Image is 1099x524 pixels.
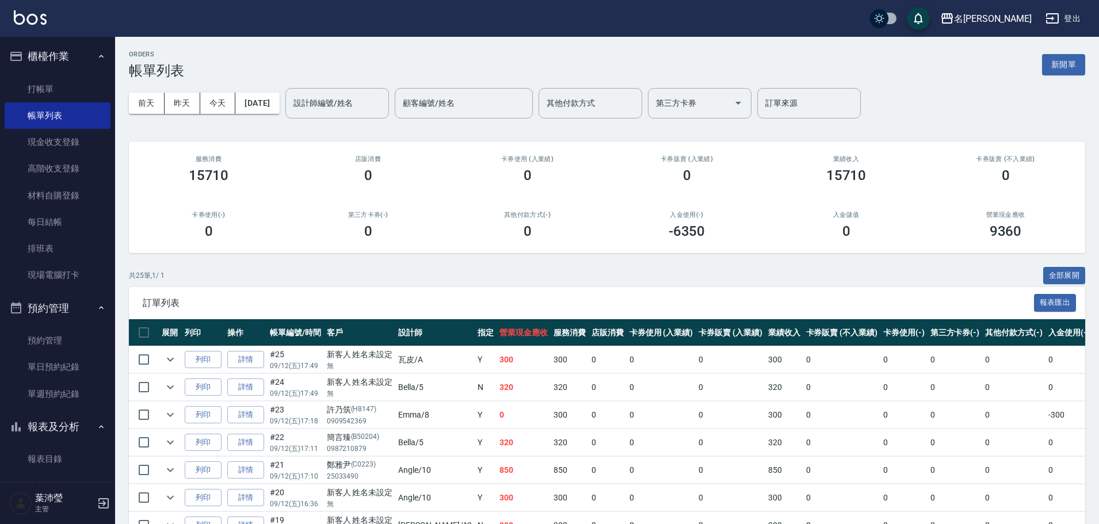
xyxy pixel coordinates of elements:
[982,429,1045,456] td: 0
[327,376,393,388] div: 新客人 姓名未設定
[35,492,94,504] h5: 葉沛瑩
[627,484,696,511] td: 0
[954,12,1032,26] div: 名[PERSON_NAME]
[129,93,165,114] button: 前天
[982,346,1045,373] td: 0
[1045,484,1093,511] td: 0
[627,374,696,401] td: 0
[129,270,165,281] p: 共 25 筆, 1 / 1
[395,401,475,429] td: Emma /8
[1034,297,1077,308] a: 報表匯出
[765,319,803,346] th: 業績收入
[5,41,110,71] button: 櫃檯作業
[327,471,393,481] p: 25033490
[267,484,324,511] td: #20
[497,401,551,429] td: 0
[327,416,393,426] p: 0909542369
[928,319,983,346] th: 第三方卡券(-)
[143,155,274,163] h3: 服務消費
[842,223,850,239] h3: 0
[928,484,983,511] td: 0
[235,93,279,114] button: [DATE]
[803,484,880,511] td: 0
[589,319,627,346] th: 店販消費
[364,167,372,183] h3: 0
[696,319,765,346] th: 卡券販賣 (入業績)
[395,484,475,511] td: Angle /10
[940,211,1071,219] h2: 營業現金應收
[162,406,179,423] button: expand row
[327,443,393,454] p: 0987210879
[227,434,264,452] a: 詳情
[1043,267,1086,285] button: 全部展開
[669,223,705,239] h3: -6350
[880,429,928,456] td: 0
[162,434,179,451] button: expand row
[928,401,983,429] td: 0
[621,155,753,163] h2: 卡券販賣 (入業績)
[765,401,803,429] td: 300
[227,406,264,424] a: 詳情
[589,374,627,401] td: 0
[270,443,321,454] p: 09/12 (五) 17:11
[497,457,551,484] td: 850
[907,7,930,30] button: save
[327,459,393,471] div: 鄭雅尹
[765,429,803,456] td: 320
[227,489,264,507] a: 詳情
[395,457,475,484] td: Angle /10
[696,401,765,429] td: 0
[551,401,589,429] td: 300
[270,416,321,426] p: 09/12 (五) 17:18
[551,319,589,346] th: 服務消費
[5,235,110,262] a: 排班表
[497,429,551,456] td: 320
[683,167,691,183] h3: 0
[327,388,393,399] p: 無
[162,351,179,368] button: expand row
[765,374,803,401] td: 320
[227,461,264,479] a: 詳情
[5,129,110,155] a: 現金收支登錄
[224,319,267,346] th: 操作
[589,401,627,429] td: 0
[267,374,324,401] td: #24
[5,102,110,129] a: 帳單列表
[5,473,110,499] a: 店家區間累計表
[982,484,1045,511] td: 0
[780,155,912,163] h2: 業績收入
[395,346,475,373] td: 瓦皮 /A
[627,401,696,429] td: 0
[551,457,589,484] td: 850
[267,319,324,346] th: 帳單編號/時間
[205,223,213,239] h3: 0
[143,297,1034,309] span: 訂單列表
[200,93,236,114] button: 今天
[475,457,497,484] td: Y
[227,378,264,396] a: 詳情
[780,211,912,219] h2: 入金儲值
[5,381,110,407] a: 單週預約紀錄
[627,346,696,373] td: 0
[696,374,765,401] td: 0
[589,484,627,511] td: 0
[364,223,372,239] h3: 0
[803,457,880,484] td: 0
[880,484,928,511] td: 0
[351,459,376,471] p: (C0223)
[5,209,110,235] a: 每日結帳
[5,76,110,102] a: 打帳單
[497,374,551,401] td: 320
[327,361,393,371] p: 無
[461,155,593,163] h2: 卡券使用 (入業績)
[182,319,224,346] th: 列印
[696,429,765,456] td: 0
[5,354,110,380] a: 單日預約紀錄
[803,346,880,373] td: 0
[729,94,747,112] button: Open
[5,293,110,323] button: 預約管理
[524,223,532,239] h3: 0
[129,51,184,58] h2: ORDERS
[765,457,803,484] td: 850
[928,346,983,373] td: 0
